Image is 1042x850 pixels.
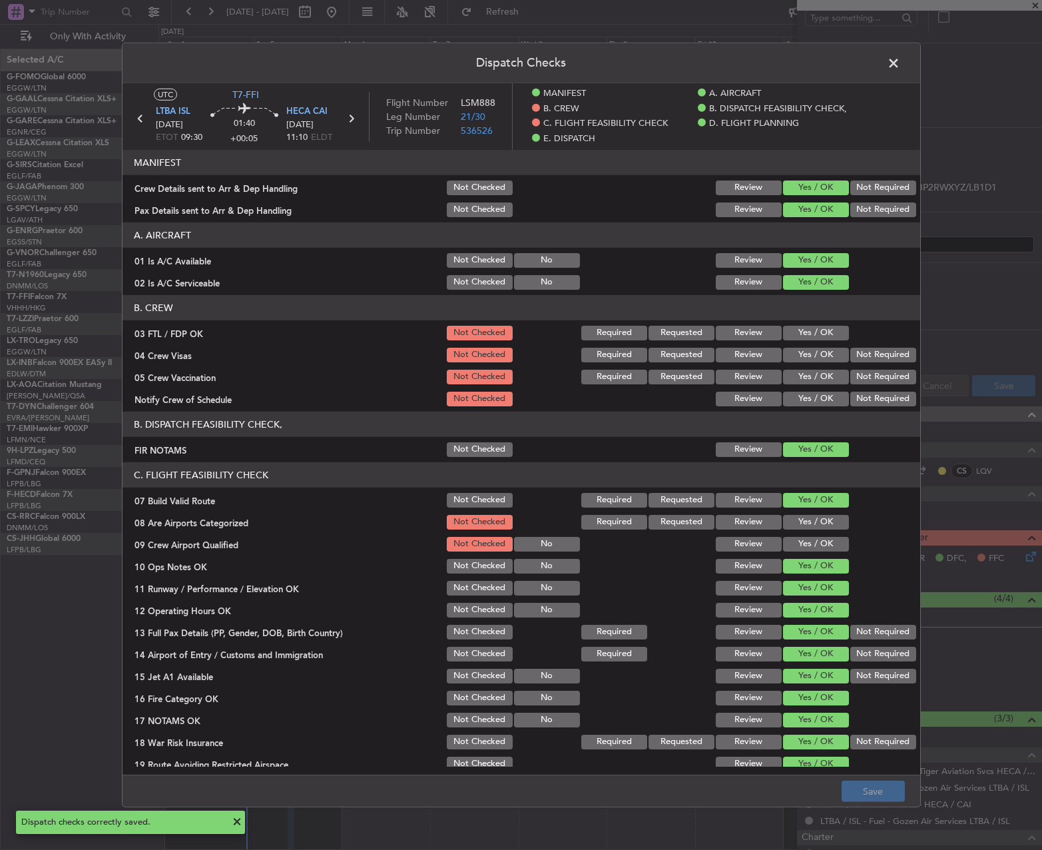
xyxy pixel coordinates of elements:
[783,669,849,683] button: Yes / OK
[850,669,916,683] button: Not Required
[783,493,849,508] button: Yes / OK
[783,647,849,661] button: Yes / OK
[783,275,849,290] button: Yes / OK
[123,43,920,83] header: Dispatch Checks
[850,348,916,362] button: Not Required
[783,713,849,727] button: Yes / OK
[783,326,849,340] button: Yes / OK
[709,102,847,115] span: B. DISPATCH FEASIBILITY CHECK,
[709,117,799,131] span: D. FLIGHT PLANNING
[850,370,916,384] button: Not Required
[783,515,849,530] button: Yes / OK
[783,392,849,406] button: Yes / OK
[850,181,916,195] button: Not Required
[783,253,849,268] button: Yes / OK
[783,691,849,705] button: Yes / OK
[783,757,849,771] button: Yes / OK
[783,559,849,574] button: Yes / OK
[783,442,849,457] button: Yes / OK
[783,348,849,362] button: Yes / OK
[783,735,849,749] button: Yes / OK
[783,603,849,618] button: Yes / OK
[783,203,849,217] button: Yes / OK
[850,203,916,217] button: Not Required
[850,625,916,639] button: Not Required
[850,392,916,406] button: Not Required
[783,370,849,384] button: Yes / OK
[783,581,849,596] button: Yes / OK
[850,735,916,749] button: Not Required
[783,537,849,552] button: Yes / OK
[783,625,849,639] button: Yes / OK
[850,647,916,661] button: Not Required
[21,816,225,829] div: Dispatch checks correctly saved.
[783,181,849,195] button: Yes / OK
